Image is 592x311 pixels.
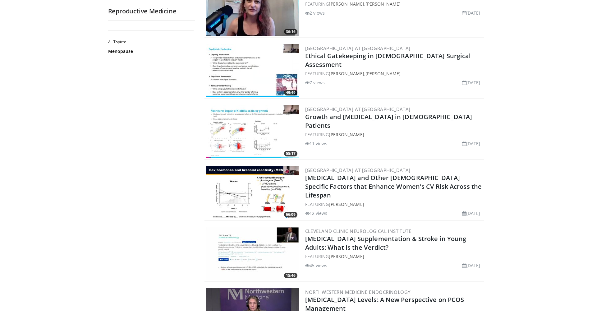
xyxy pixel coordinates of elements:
a: Growth and [MEDICAL_DATA] in [DEMOGRAPHIC_DATA] Patients [305,113,472,130]
img: c5cba5d7-8b5c-4580-9136-2ddd6d8c952c.300x170_q85_crop-smart_upscale.jpg [206,227,299,280]
div: FEATURING [305,201,483,207]
img: 1033958b-f2fd-482e-8f87-13f4598e4a48.300x170_q85_crop-smart_upscale.jpg [206,166,299,219]
div: FEATURING , [305,1,483,7]
a: [GEOGRAPHIC_DATA] at [GEOGRAPHIC_DATA] [305,45,411,51]
li: 7 views [305,79,325,86]
a: [PERSON_NAME] [329,253,364,259]
li: 45 views [305,262,328,269]
a: [GEOGRAPHIC_DATA] at [GEOGRAPHIC_DATA] [305,167,411,173]
a: [PERSON_NAME] [329,201,364,207]
h2: All Topics: [108,39,194,44]
a: Menopause [108,48,192,54]
img: dbcf71b8-88ea-4da5-a244-070186497117.300x170_q85_crop-smart_upscale.jpg [206,105,299,158]
li: 2 views [305,10,325,16]
a: [MEDICAL_DATA] and Other [DEMOGRAPHIC_DATA] Specific Factors that Enhance Women's CV Risk Across ... [305,174,482,199]
li: 12 views [305,210,328,216]
li: 11 views [305,140,328,147]
a: [PERSON_NAME] [365,71,401,77]
a: [PERSON_NAME] [365,1,401,7]
li: [DATE] [462,10,480,16]
a: [PERSON_NAME] [329,71,364,77]
span: 36:16 [284,29,297,35]
li: [DATE] [462,210,480,216]
span: 66:09 [284,212,297,217]
li: [DATE] [462,140,480,147]
a: [PERSON_NAME] [329,1,364,7]
a: Cleveland Clinic Neurological Institute [305,228,411,234]
h2: Reproductive Medicine [108,7,195,15]
a: 49:49 [206,44,299,97]
div: FEATURING [305,131,483,138]
a: [GEOGRAPHIC_DATA] at [GEOGRAPHIC_DATA] [305,106,411,112]
span: 49:49 [284,90,297,95]
li: [DATE] [462,262,480,269]
a: Ethical Gatekeeping in [DEMOGRAPHIC_DATA] Surgical Assessment [305,52,471,69]
a: 15:46 [206,227,299,280]
a: 55:17 [206,105,299,158]
a: [MEDICAL_DATA] Supplementation & Stroke in Young Adults: What is the Verdict? [305,234,466,252]
a: Northwestern Medicine Endocrinology [305,289,411,295]
a: [PERSON_NAME] [329,132,364,137]
div: FEATURING [305,253,483,260]
div: FEATURING , [305,70,483,77]
img: f3aeba27-7a74-4ee3-8023-50870e47adf7.300x170_q85_crop-smart_upscale.jpg [206,44,299,97]
span: 15:46 [284,273,297,278]
a: 66:09 [206,166,299,219]
span: 55:17 [284,151,297,156]
li: [DATE] [462,79,480,86]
